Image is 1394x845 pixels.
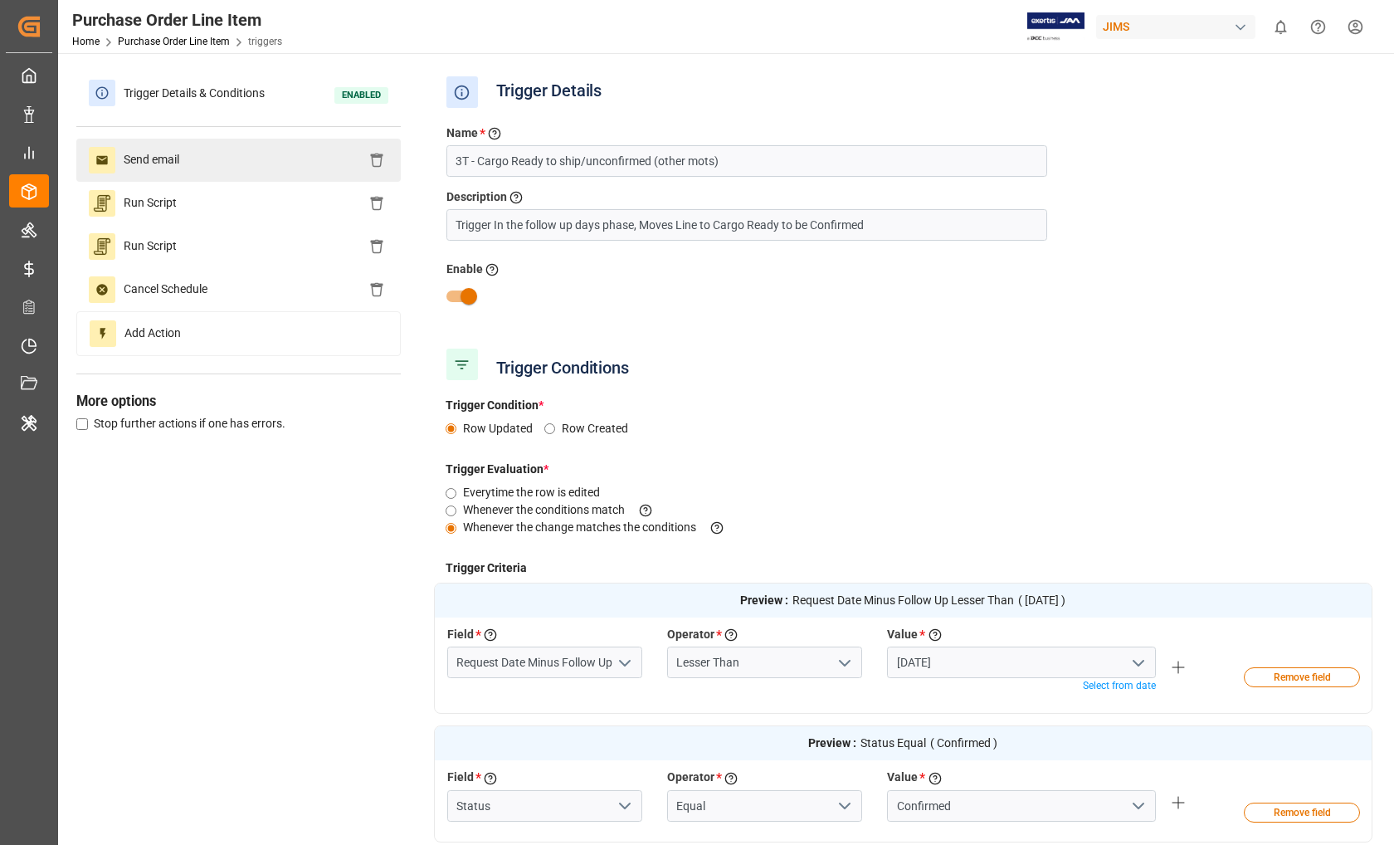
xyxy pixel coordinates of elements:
[1299,8,1337,46] button: Help Center
[446,125,478,143] label: Name
[1125,650,1150,676] button: open menu
[463,420,544,437] label: Row Updated
[1262,8,1299,46] button: show 0 new notifications
[887,647,1156,678] input: Type to search/select
[76,392,401,413] h3: More options
[808,735,856,752] strong: Preview :
[116,320,189,347] span: Add Action
[562,420,640,437] label: Row Created
[463,484,612,501] label: Everytime the row is edited
[446,145,1047,177] input: Enter name
[667,647,862,678] input: Type to search/select
[115,233,185,260] span: Run Script
[1244,667,1360,687] button: Remove field
[463,501,667,519] label: Whenever the conditions match
[860,735,926,752] span: Status Equal
[434,397,1373,414] h4: Trigger Condition
[446,188,507,206] label: Description
[611,650,636,676] button: open menu
[118,36,230,47] a: Purchase Order Line Item
[334,87,388,104] span: Enabled
[115,147,188,173] span: Send email
[447,769,474,787] label: Field
[1027,12,1084,42] img: Exertis%20JAM%20-%20Email%20Logo.jpg_1722504956.jpg
[611,794,636,819] button: open menu
[446,261,483,278] label: Enable
[667,769,714,787] label: Operator
[463,519,738,536] label: Whenever the change matches the conditions
[447,626,474,644] label: Field
[887,769,918,787] label: Value
[1096,15,1255,39] div: JIMS
[115,81,273,106] span: Trigger Details & Conditions
[115,276,216,303] span: Cancel Schedule
[831,794,856,819] button: open menu
[1083,678,1156,693] span: Select from date
[434,559,1373,577] h4: Trigger Criteria
[667,790,862,822] input: Type to search/select
[447,790,642,822] input: Type to search/select
[434,461,1373,478] h4: Trigger Evaluation
[887,790,1156,822] input: Select Field Key
[115,190,185,217] span: Run Script
[1096,11,1262,42] button: JIMS
[447,647,642,678] input: Type to search/select
[1125,794,1150,819] button: open menu
[740,592,788,609] strong: Preview :
[930,735,997,752] span: ( Confirmed )
[887,626,918,644] label: Value
[488,76,611,108] span: Trigger Details
[1244,803,1360,823] button: Remove field
[94,415,285,432] label: Stop further actions if one has errors.
[72,36,100,47] a: Home
[488,354,637,382] span: Trigger Conditions
[446,209,1047,241] input: Enter description
[792,592,1014,609] span: Request Date Minus Follow Up Lesser Than
[831,650,856,676] button: open menu
[667,626,714,644] label: Operator
[1018,592,1065,609] span: ( [DATE] )
[72,7,282,32] div: Purchase Order Line Item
